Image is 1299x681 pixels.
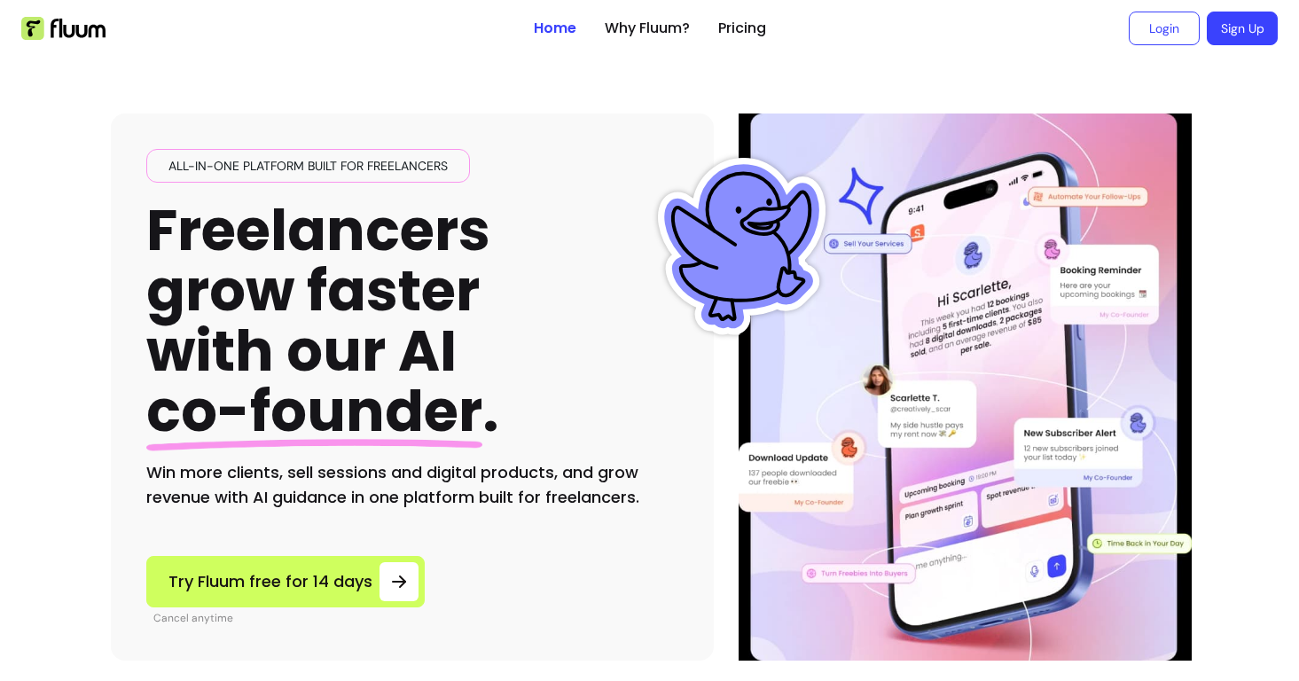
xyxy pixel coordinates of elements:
a: Try Fluum free for 14 days [146,556,425,607]
span: All-in-one platform built for freelancers [161,157,455,175]
h2: Win more clients, sell sessions and digital products, and grow revenue with AI guidance in one pl... [146,460,678,510]
a: Home [534,18,576,39]
img: Fluum Logo [21,17,106,40]
a: Sign Up [1207,12,1278,45]
a: Login [1129,12,1200,45]
span: Try Fluum free for 14 days [168,569,372,594]
img: Illustration of Fluum AI Co-Founder on a smartphone, showing solo business performance insights s... [742,113,1189,661]
a: Why Fluum? [605,18,690,39]
p: Cancel anytime [153,611,425,625]
img: Fluum Duck sticker [653,158,831,335]
a: Pricing [718,18,766,39]
span: co-founder [146,372,482,450]
h1: Freelancers grow faster with our AI . [146,200,499,442]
